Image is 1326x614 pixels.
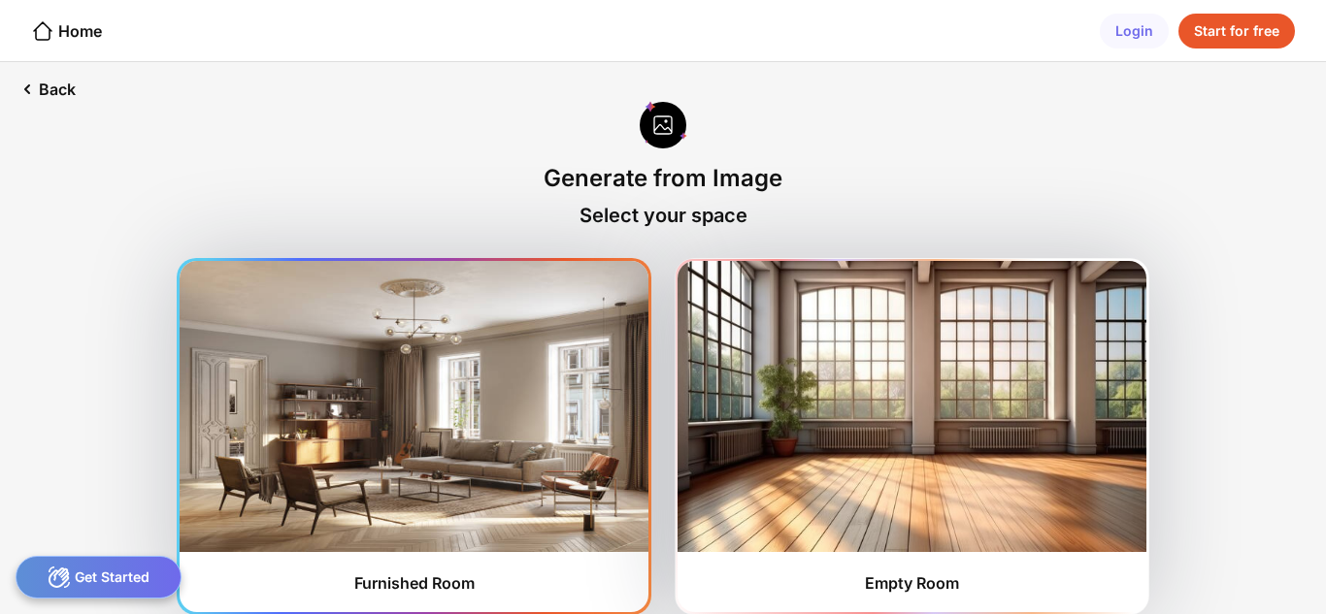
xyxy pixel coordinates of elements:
div: Get Started [16,556,182,598]
div: Empty Room [865,573,959,593]
img: furnishedRoom1.jpg [180,261,648,552]
div: Generate from Image [544,164,782,192]
div: Select your space [580,204,747,227]
div: Home [31,19,102,43]
div: Start for free [1178,14,1295,48]
div: Login [1100,14,1169,48]
img: furnishedRoom2.jpg [678,261,1146,552]
div: Furnished Room [354,573,475,593]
